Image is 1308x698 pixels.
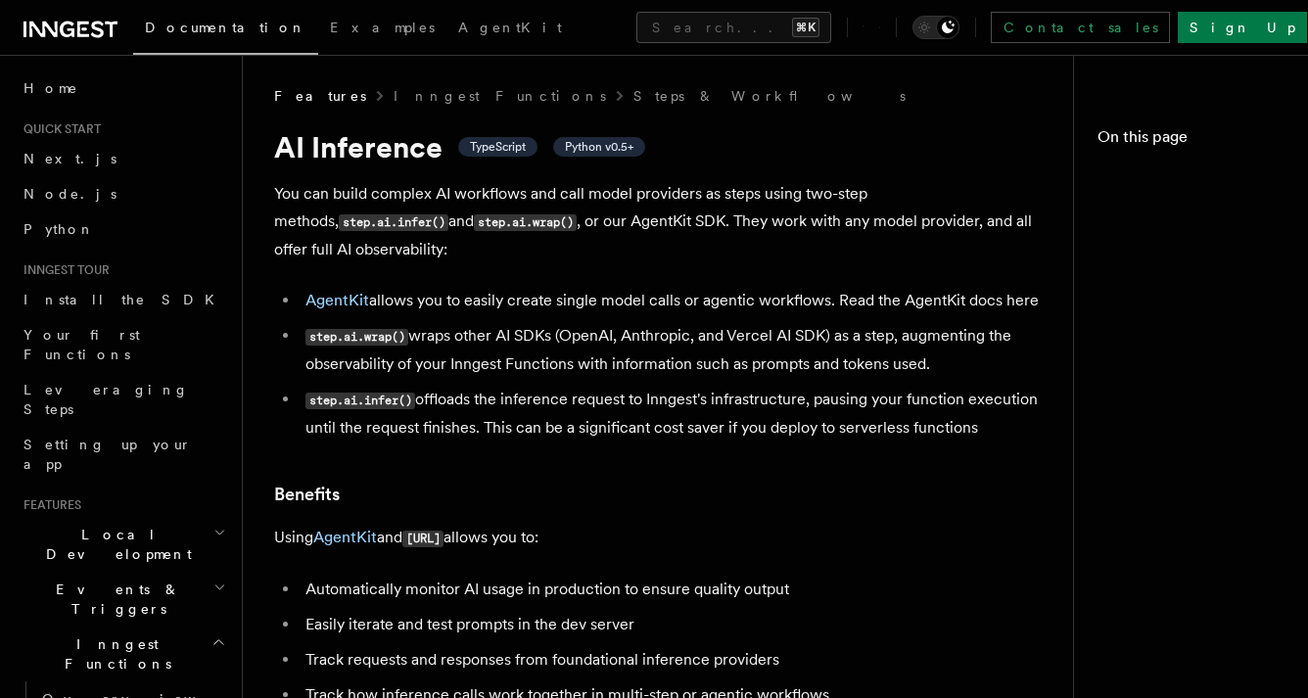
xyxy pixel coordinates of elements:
[300,386,1057,442] li: offloads the inference request to Inngest's infrastructure, pausing your function execution until...
[16,141,230,176] a: Next.js
[300,646,1057,674] li: Track requests and responses from foundational inference providers
[394,86,606,106] a: Inngest Functions
[16,121,101,137] span: Quick start
[1129,529,1270,548] span: Limitations
[16,282,230,317] a: Install the SDK
[305,329,408,346] code: step.ai.wrap()
[23,78,78,98] span: Home
[565,139,633,155] span: Python v0.5+
[274,481,340,508] a: Benefits
[1129,384,1302,403] span: step.ai.infer()
[1098,157,1285,192] a: AI Inference
[1121,192,1285,227] a: Benefits
[636,12,831,43] button: Search...⌘K
[1117,235,1285,313] span: AgentKit: AI and agent orchestration
[633,86,906,106] a: Steps & Workflows
[1117,329,1285,368] span: Step tools: [URL]
[300,322,1057,378] li: wraps other AI SDKs (OpenAI, Anthropic, and Vercel AI SDK) as a step, augmenting the observabilit...
[16,427,230,482] a: Setting up your app
[16,262,110,278] span: Inngest tour
[470,139,526,155] span: TypeScript
[274,129,1057,164] h1: AI Inference
[446,6,574,53] a: AgentKit
[16,70,230,106] a: Home
[23,151,117,166] span: Next.js
[1129,474,1285,513] span: Supported providers
[474,214,577,231] code: step.ai.wrap()
[402,531,444,547] code: [URL]
[1109,321,1285,376] a: Step tools: [URL]
[318,6,446,53] a: Examples
[1121,466,1285,521] a: Supported providers
[16,580,213,619] span: Events & Triggers
[23,327,140,362] span: Your first Functions
[339,214,448,231] code: step.ai.infer()
[912,16,959,39] button: Toggle dark mode
[23,186,117,202] span: Node.js
[16,497,81,513] span: Features
[1098,125,1285,157] h4: On this page
[1105,164,1278,184] span: AI Inference
[16,372,230,427] a: Leveraging Steps
[16,572,230,627] button: Events & Triggers
[300,576,1057,603] li: Automatically monitor AI usage in production to ensure quality output
[792,18,819,37] kbd: ⌘K
[274,86,366,106] span: Features
[274,180,1057,263] p: You can build complex AI workflows and call model providers as steps using two-step methods, and ...
[458,20,562,35] span: AgentKit
[16,517,230,572] button: Local Development
[313,528,377,546] a: AgentKit
[1121,376,1285,411] a: step.ai.infer()
[16,317,230,372] a: Your first Functions
[1121,521,1285,556] a: Limitations
[330,20,435,35] span: Examples
[1129,200,1224,219] span: Benefits
[305,291,369,309] a: AgentKit
[1178,12,1307,43] a: Sign Up
[274,524,1057,552] p: Using and allows you to:
[16,525,213,564] span: Local Development
[1121,411,1285,466] a: step.ai.wrap() (TypeScript only)
[145,20,306,35] span: Documentation
[1109,227,1285,321] a: AgentKit: AI and agent orchestration
[133,6,318,55] a: Documentation
[23,221,95,237] span: Python
[991,12,1170,43] a: Contact sales
[23,292,226,307] span: Install the SDK
[16,211,230,247] a: Python
[300,287,1057,314] li: allows you to easily create single model calls or agentic workflows. Read the AgentKit docs here
[16,627,230,681] button: Inngest Functions
[16,634,211,674] span: Inngest Functions
[305,393,415,409] code: step.ai.infer()
[16,176,230,211] a: Node.js
[23,382,189,417] span: Leveraging Steps
[300,611,1057,638] li: Easily iterate and test prompts in the dev server
[23,437,192,472] span: Setting up your app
